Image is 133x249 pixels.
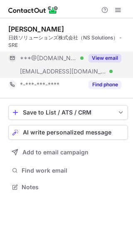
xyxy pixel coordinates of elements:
[89,81,121,89] button: Reveal Button
[23,129,111,136] span: AI write personalized message
[22,149,89,156] span: Add to email campaign
[22,167,125,174] span: Find work email
[8,145,128,160] button: Add to email campaign
[89,54,121,62] button: Reveal Button
[20,68,106,75] span: [EMAIL_ADDRESS][DOMAIN_NAME]
[8,25,64,33] div: [PERSON_NAME]
[8,165,128,176] button: Find work email
[22,183,125,191] span: Notes
[23,109,113,116] div: Save to List / ATS / CRM
[8,5,58,15] img: ContactOut v5.3.10
[8,34,128,49] div: 日鉄ソリューションズ株式会社（NS Solutions） - SRE
[20,54,77,62] span: ***@[DOMAIN_NAME]
[8,181,128,193] button: Notes
[8,125,128,140] button: AI write personalized message
[8,105,128,120] button: save-profile-one-click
